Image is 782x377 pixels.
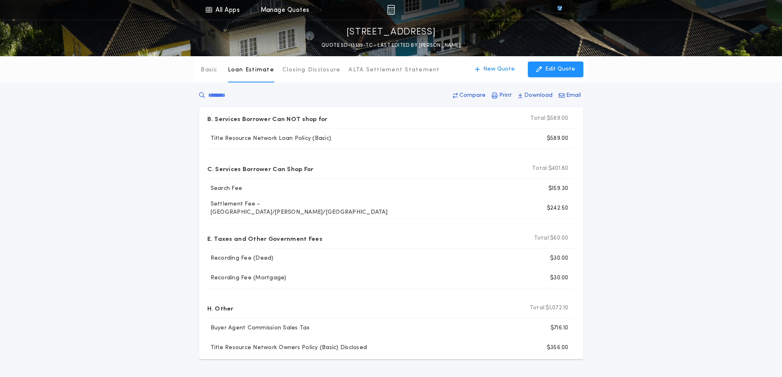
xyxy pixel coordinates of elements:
p: [STREET_ADDRESS] [346,26,436,39]
p: $716.10 [550,324,569,332]
p: $30.00 [550,274,569,282]
p: $589.00 [547,135,569,143]
p: Recording Fee (Deed) [207,254,274,263]
p: $1,072.10 [530,304,569,312]
button: Download [516,88,555,103]
button: Compare [450,88,488,103]
p: B. Services Borrower Can NOT shop for [207,112,328,125]
p: New Quote [483,65,515,73]
button: Email [556,88,583,103]
b: Total: [530,114,547,123]
button: New Quote [467,62,523,77]
p: Loan Estimate [228,66,274,74]
p: $60.00 [534,234,569,242]
img: vs-icon [542,6,577,14]
p: $242.50 [547,204,569,212]
p: Edit Quote [545,65,575,73]
button: Edit Quote [528,62,583,77]
p: Search Fee [207,185,243,193]
p: ALTA Settlement Statement [349,66,440,74]
p: Basic [201,66,217,74]
p: Closing Disclosure [282,66,341,74]
p: Compare [459,91,486,100]
p: $159.30 [548,185,569,193]
p: Title Resource Network Owners Policy (Basic) Disclosed [207,344,367,352]
p: Email [566,91,581,100]
p: $589.00 [530,114,568,123]
img: img [387,5,395,15]
p: E. Taxes and Other Government Fees [207,232,322,245]
p: Recording Fee (Mortgage) [207,274,287,282]
button: Print [489,88,514,103]
p: C. Services Borrower Can Shop For [207,162,314,175]
b: Total: [532,165,548,173]
b: Total: [534,234,550,242]
p: $30.00 [550,254,569,263]
p: $401.80 [532,165,568,173]
p: Download [524,91,553,100]
p: Print [499,91,512,100]
p: $356.00 [547,344,569,352]
b: Total: [530,304,546,312]
p: QUOTE SD-13339-TC - LAST EDITED BY [PERSON_NAME] [321,41,461,50]
p: Title Resource Network Loan Policy (Basic) [207,135,332,143]
p: Buyer Agent Commission Sales Tax [207,324,310,332]
p: Settlement Fee - [GEOGRAPHIC_DATA]/[PERSON_NAME]/[GEOGRAPHIC_DATA] [207,200,399,217]
p: H. Other [207,302,234,315]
